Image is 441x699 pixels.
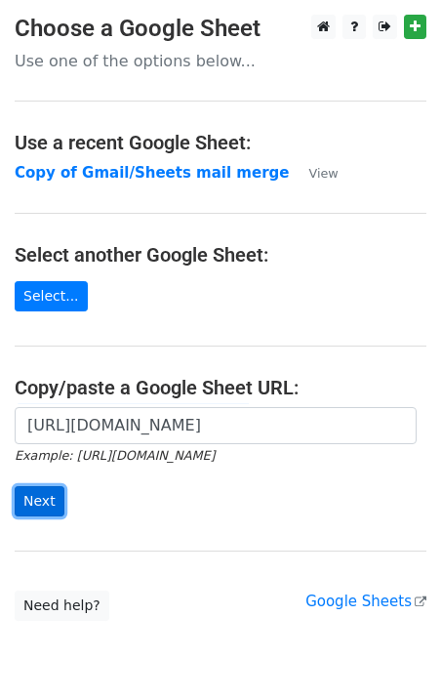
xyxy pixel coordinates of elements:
h4: Select another Google Sheet: [15,243,426,267]
h4: Use a recent Google Sheet: [15,131,426,154]
p: Use one of the options below... [15,51,426,71]
a: Need help? [15,591,109,621]
small: View [308,166,338,181]
input: Paste your Google Sheet URL here [15,407,417,444]
input: Next [15,486,64,516]
small: Example: [URL][DOMAIN_NAME] [15,448,215,463]
a: Google Sheets [305,593,426,610]
iframe: Chat Widget [343,605,441,699]
h3: Choose a Google Sheet [15,15,426,43]
a: Copy of Gmail/Sheets mail merge [15,164,289,182]
a: View [289,164,338,182]
a: Select... [15,281,88,311]
h4: Copy/paste a Google Sheet URL: [15,376,426,399]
